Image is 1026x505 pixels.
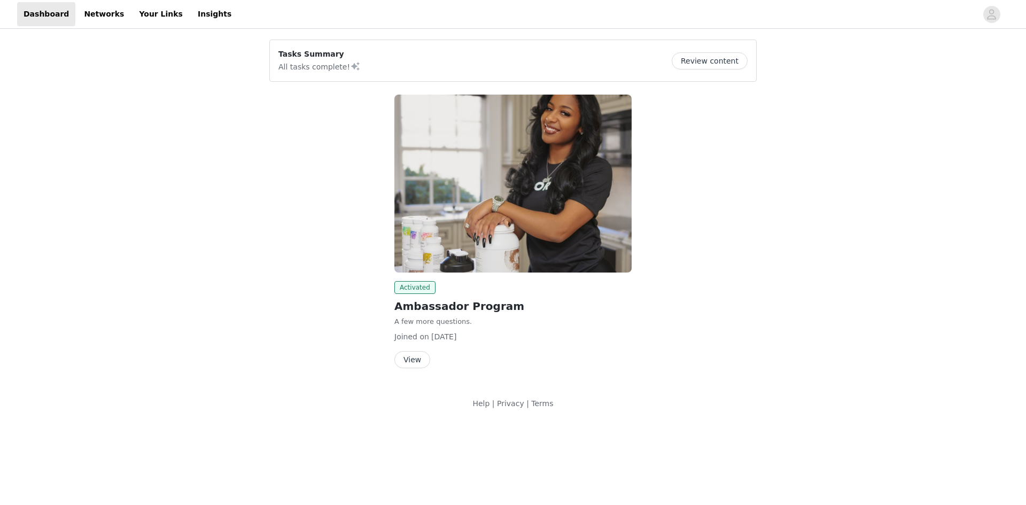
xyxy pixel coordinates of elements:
span: Activated [394,281,436,294]
button: View [394,351,430,368]
a: Help [472,399,489,408]
a: Networks [77,2,130,26]
a: Insights [191,2,238,26]
span: | [526,399,529,408]
p: Tasks Summary [278,49,361,60]
span: | [492,399,495,408]
span: Joined on [394,332,429,341]
p: A few more questions. [394,316,632,327]
span: [DATE] [431,332,456,341]
h2: Ambassador Program [394,298,632,314]
div: avatar [986,6,997,23]
a: View [394,356,430,364]
a: Dashboard [17,2,75,26]
img: Thorne [394,95,632,273]
a: Terms [531,399,553,408]
a: Your Links [133,2,189,26]
p: All tasks complete! [278,60,361,73]
a: Privacy [497,399,524,408]
button: Review content [672,52,748,69]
